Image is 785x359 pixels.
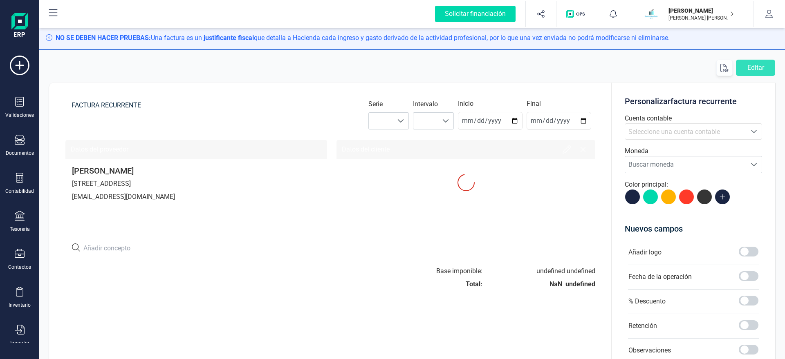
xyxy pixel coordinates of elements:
[736,60,775,76] button: Editar
[668,7,734,15] p: [PERSON_NAME]
[489,279,601,289] div: NaN undefined
[11,13,28,39] img: Logo Finanedi
[628,321,657,331] span: Retención
[458,99,473,109] label: Inicio
[625,114,762,123] p: Cuenta contable
[746,124,762,139] div: Seleccione una cuenta
[625,180,762,190] p: Color principal:
[554,220,595,240] th: Importe undefined
[39,26,785,50] div: Una factura es un que detalla a Hacienda cada ingreso y gasto derivado de la actividad profesiona...
[415,220,484,240] th: Precio undefined
[425,1,525,27] button: Solicitar financiación
[376,266,489,276] div: Base imponible:
[435,6,516,22] div: Solicitar financiación
[625,156,746,173] span: Buscar moneda
[342,145,390,154] p: Datos del cliente
[72,193,175,201] span: [EMAIL_ADDRESS][DOMAIN_NAME]
[204,34,254,42] strong: justificante fiscal
[625,224,762,234] h5: Nuevos campos
[625,96,762,107] h5: Personalizar factura recurrente
[72,179,321,189] p: [STREET_ADDRESS]
[83,243,342,253] input: Añadir concepto
[10,340,29,346] div: Importar
[639,1,744,27] button: MA[PERSON_NAME][PERSON_NAME] [PERSON_NAME]
[628,248,662,257] span: Añadir logo
[628,346,671,355] span: Observaciones
[71,145,128,154] p: Datos del proveedor
[56,34,151,42] strong: NO SE DEBEN HACER PRUEBAS:
[628,297,666,306] span: % Descuento
[484,220,554,240] th: Impuesto %
[5,188,34,194] div: Contabilidad
[668,15,734,21] p: [PERSON_NAME] [PERSON_NAME]
[642,5,660,23] img: MA
[561,1,593,27] button: Logo de OPS
[10,226,30,232] div: Tesorería
[8,264,31,270] div: Contactos
[5,112,34,118] div: Validaciones
[72,99,141,112] h5: FACTURA RECURRENTE
[489,266,601,276] div: undefined undefined
[566,10,588,18] img: Logo de OPS
[527,99,541,109] label: Final
[628,128,720,136] span: Seleccione una cuenta contable
[65,220,345,240] th: Concepto
[628,272,692,282] span: Fecha de la operación
[376,279,489,289] div: Total:
[345,220,415,240] th: Cantidad
[9,302,31,308] div: Inventario
[6,150,34,156] div: Documentos
[625,146,762,156] p: Moneda
[413,99,438,109] label: Intervalo
[368,99,383,109] label: Serie
[72,166,321,176] p: [PERSON_NAME]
